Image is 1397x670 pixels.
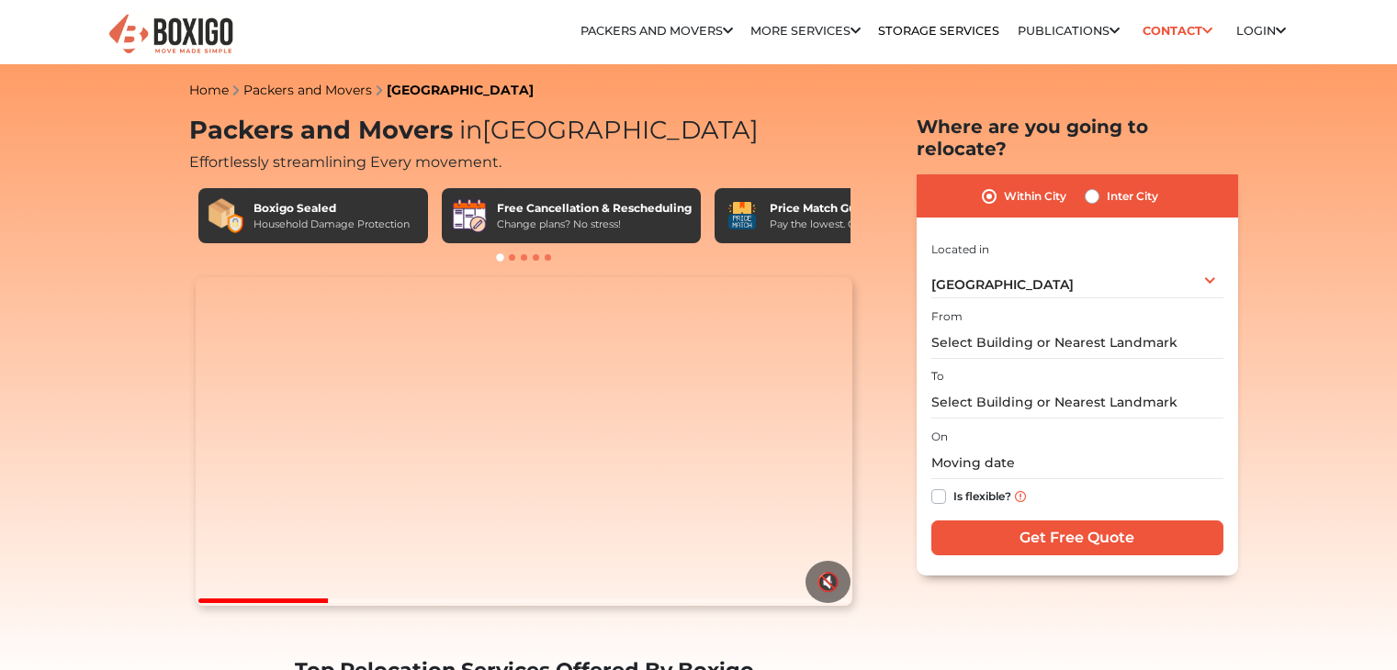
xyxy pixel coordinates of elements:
a: Login [1236,24,1286,38]
div: Price Match Guarantee [770,200,909,217]
a: Packers and Movers [243,82,372,98]
label: Located in [931,241,989,258]
label: To [931,368,944,385]
img: Free Cancellation & Rescheduling [451,197,488,234]
label: Within City [1004,185,1066,207]
div: Pay the lowest. Guaranteed! [770,217,909,232]
a: Packers and Movers [580,24,733,38]
label: On [931,429,948,445]
h2: Where are you going to relocate? [917,116,1238,160]
input: Select Building or Nearest Landmark [931,327,1223,359]
a: Home [189,82,229,98]
div: Household Damage Protection [253,217,410,232]
h1: Packers and Movers [189,116,860,146]
a: Publications [1018,24,1120,38]
div: Free Cancellation & Rescheduling [497,200,692,217]
span: [GEOGRAPHIC_DATA] [453,115,759,145]
input: Moving date [931,447,1223,479]
span: [GEOGRAPHIC_DATA] [931,276,1074,293]
img: Boxigo Sealed [208,197,244,234]
img: Price Match Guarantee [724,197,760,234]
a: More services [750,24,861,38]
a: Contact [1137,17,1219,45]
a: [GEOGRAPHIC_DATA] [387,82,534,98]
label: Is flexible? [953,486,1011,505]
input: Select Building or Nearest Landmark [931,386,1223,419]
button: 🔇 [806,561,851,603]
img: info [1015,491,1026,502]
a: Storage Services [878,24,999,38]
div: Change plans? No stress! [497,217,692,232]
label: Inter City [1107,185,1158,207]
input: Get Free Quote [931,520,1223,555]
span: Effortlessly streamlining Every movement. [189,153,501,171]
span: in [459,115,482,145]
img: Boxigo [107,12,235,57]
label: From [931,308,963,325]
div: Boxigo Sealed [253,200,410,217]
video: Your browser does not support the video tag. [196,277,852,606]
